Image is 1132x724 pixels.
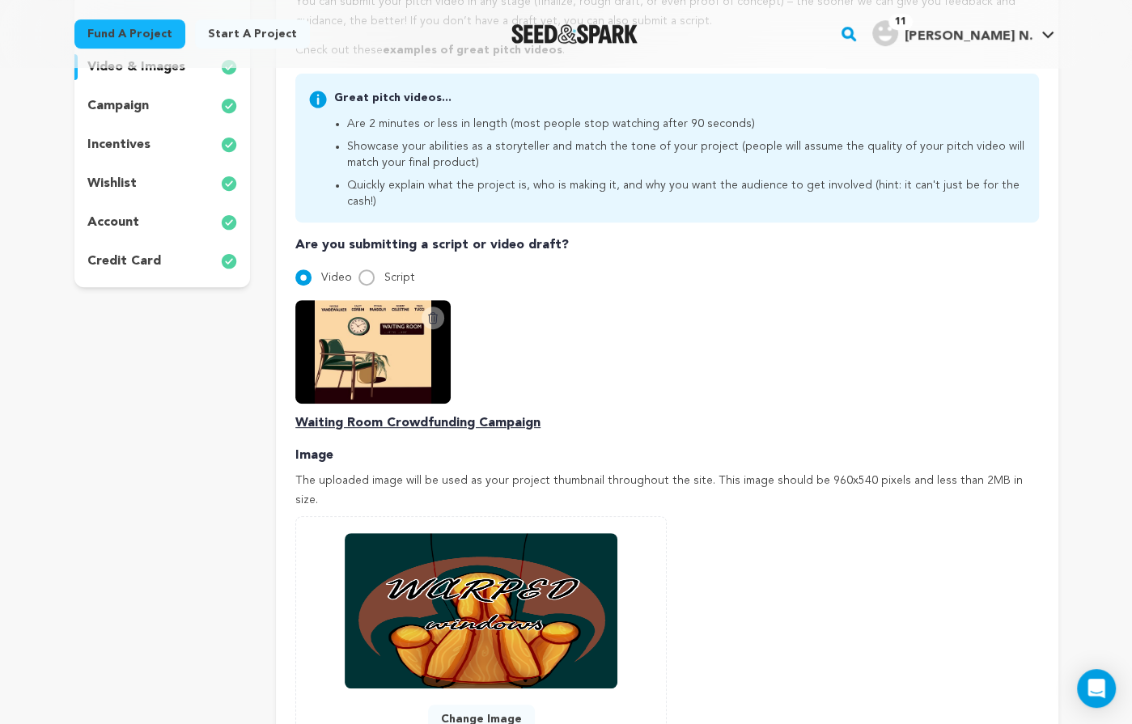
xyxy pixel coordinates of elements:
img: check-circle-full.svg [221,252,237,271]
p: Waiting Room Crowdfunding Campaign [295,413,1038,433]
a: Seed&Spark Homepage [511,24,638,44]
button: campaign [74,93,251,119]
li: Are 2 minutes or less in length (most people stop watching after 90 seconds) [347,116,1025,132]
div: Open Intercom Messenger [1077,669,1116,708]
p: wishlist [87,174,137,193]
li: Quickly explain what the project is, who is making it, and why you want the audience to get invol... [347,177,1025,210]
div: VandeWalker N.'s Profile [872,20,1032,46]
button: account [74,210,251,235]
img: check-circle-full.svg [221,174,237,193]
a: Start a project [195,19,310,49]
p: incentives [87,135,151,155]
li: Showcase your abilities as a storyteller and match the tone of your project (people will assume t... [347,138,1025,171]
img: check-circle-full.svg [221,213,237,232]
button: wishlist [74,171,251,197]
img: user.png [872,20,898,46]
span: 11 [888,14,913,30]
p: credit card [87,252,161,271]
a: VandeWalker N.'s Profile [869,17,1058,46]
p: campaign [87,96,149,116]
p: Are you submitting a script or video draft? [295,235,1038,255]
p: Image [295,446,1038,465]
button: credit card [74,248,251,274]
span: [PERSON_NAME] N. [905,30,1032,43]
img: Seed&Spark Logo Dark Mode [511,24,638,44]
a: Fund a project [74,19,185,49]
img: check-circle-full.svg [221,135,237,155]
button: incentives [74,132,251,158]
img: check-circle-full.svg [221,96,237,116]
p: account [87,213,139,232]
p: Great pitch videos... [334,90,1025,106]
p: The uploaded image will be used as your project thumbnail throughout the site. This image should ... [295,472,1038,510]
span: VandeWalker N.'s Profile [869,17,1058,51]
span: Script [384,272,415,283]
span: Video [321,272,352,283]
